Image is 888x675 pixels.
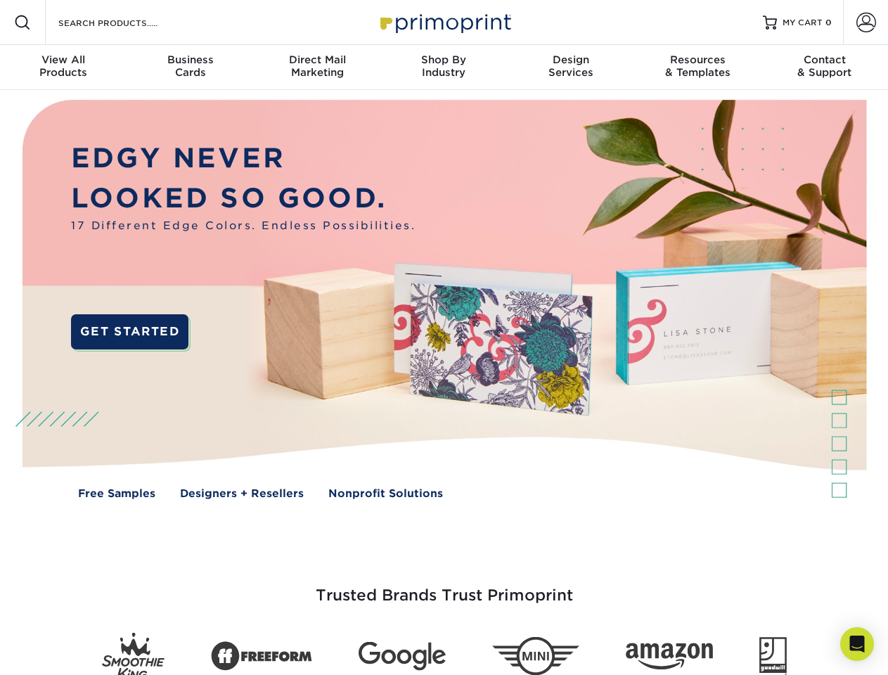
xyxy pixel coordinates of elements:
div: Services [508,53,634,79]
span: Resources [634,53,761,66]
span: Design [508,53,634,66]
a: DesignServices [508,45,634,90]
div: Marketing [254,53,380,79]
span: Direct Mail [254,53,380,66]
div: Industry [380,53,507,79]
div: Cards [127,53,253,79]
div: & Templates [634,53,761,79]
span: Contact [761,53,888,66]
a: Nonprofit Solutions [328,486,443,502]
p: EDGY NEVER [71,139,416,179]
div: Open Intercom Messenger [840,627,874,661]
img: Amazon [626,643,713,670]
div: & Support [761,53,888,79]
h3: Trusted Brands Trust Primoprint [33,553,856,622]
img: Primoprint [374,7,515,37]
span: Shop By [380,53,507,66]
a: Direct MailMarketing [254,45,380,90]
a: Resources& Templates [634,45,761,90]
span: 17 Different Edge Colors. Endless Possibilities. [71,218,416,234]
a: GET STARTED [71,314,188,349]
input: SEARCH PRODUCTS..... [57,14,194,31]
span: Business [127,53,253,66]
iframe: Google Customer Reviews [4,632,120,670]
span: 0 [825,18,832,27]
a: Designers + Resellers [180,486,304,502]
a: BusinessCards [127,45,253,90]
img: Goodwill [759,637,787,675]
span: MY CART [783,17,823,29]
a: Shop ByIndustry [380,45,507,90]
a: Contact& Support [761,45,888,90]
a: Free Samples [78,486,155,502]
p: LOOKED SO GOOD. [71,179,416,219]
img: Google [359,642,446,671]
